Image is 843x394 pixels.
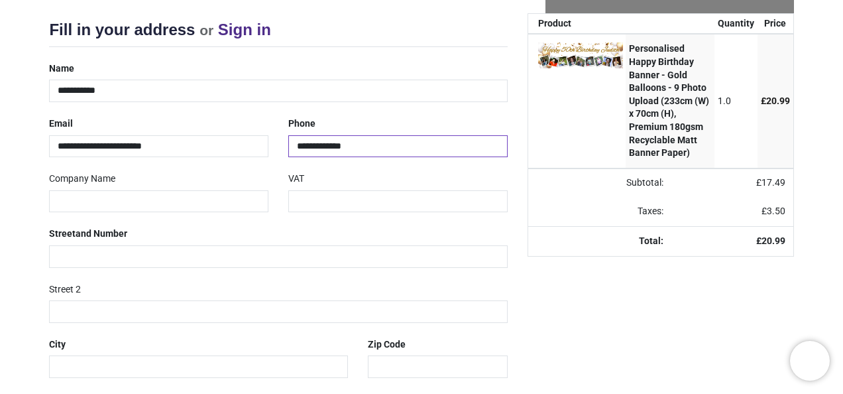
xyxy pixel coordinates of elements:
[639,235,663,246] strong: Total:
[528,197,671,226] td: Taxes:
[761,177,785,188] span: 17.49
[218,21,271,38] a: Sign in
[714,14,758,34] th: Quantity
[761,96,790,106] span: £
[766,96,790,106] span: 20.99
[49,279,81,301] label: Street 2
[718,95,754,108] div: 1.0
[528,14,626,34] th: Product
[49,113,73,135] label: Email
[756,177,785,188] span: £
[790,341,830,381] iframe: Brevo live chat
[767,206,785,216] span: 3.50
[761,206,785,216] span: £
[49,58,74,80] label: Name
[761,235,785,246] span: 20.99
[49,223,127,245] label: Street
[756,235,785,246] strong: £
[49,21,195,38] span: Fill in your address
[199,23,213,38] small: or
[288,113,315,135] label: Phone
[538,42,623,68] img: 8OF80kAAAABklEQVQDAK74ZuetyJzKAAAAAElFTkSuQmCC
[49,334,66,356] label: City
[76,228,127,239] span: and Number
[758,14,793,34] th: Price
[528,168,671,198] td: Subtotal:
[629,43,709,158] strong: Personalised Happy Birthday Banner - Gold Balloons - 9 Photo Upload (233cm (W) x 70cm (H), Premiu...
[49,168,115,190] label: Company Name
[368,334,406,356] label: Zip Code
[288,168,304,190] label: VAT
